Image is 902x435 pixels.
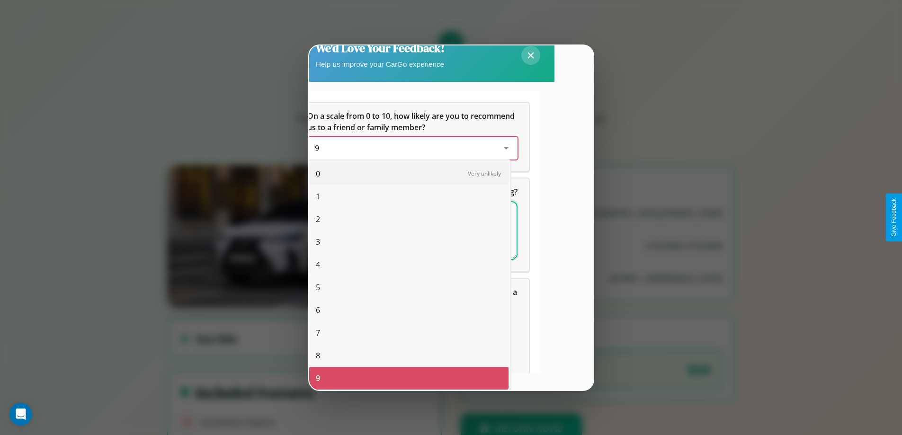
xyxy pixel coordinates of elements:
[309,276,509,299] div: 5
[316,191,320,202] span: 1
[891,198,897,237] div: Give Feedback
[316,327,320,338] span: 7
[316,213,320,225] span: 2
[316,350,320,361] span: 8
[309,390,509,412] div: 10
[316,40,445,56] h2: We'd Love Your Feedback!
[309,367,509,390] div: 9
[307,110,518,133] h5: On a scale from 0 to 10, how likely are you to recommend us to a friend or family member?
[316,236,320,248] span: 3
[468,169,501,178] span: Very unlikely
[309,208,509,231] div: 2
[9,403,32,426] div: Open Intercom Messenger
[296,103,529,171] div: On a scale from 0 to 10, how likely are you to recommend us to a friend or family member?
[316,373,320,384] span: 9
[307,287,519,309] span: Which of the following features do you value the most in a vehicle?
[309,185,509,208] div: 1
[316,168,320,179] span: 0
[309,321,509,344] div: 7
[309,344,509,367] div: 8
[315,143,319,153] span: 9
[307,137,518,160] div: On a scale from 0 to 10, how likely are you to recommend us to a friend or family member?
[309,231,509,253] div: 3
[316,282,320,293] span: 5
[309,253,509,276] div: 4
[316,304,320,316] span: 6
[307,186,518,197] span: What can we do to make your experience more satisfying?
[316,259,320,270] span: 4
[309,299,509,321] div: 6
[316,58,445,71] p: Help us improve your CarGo experience
[307,111,517,133] span: On a scale from 0 to 10, how likely are you to recommend us to a friend or family member?
[309,162,509,185] div: 0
